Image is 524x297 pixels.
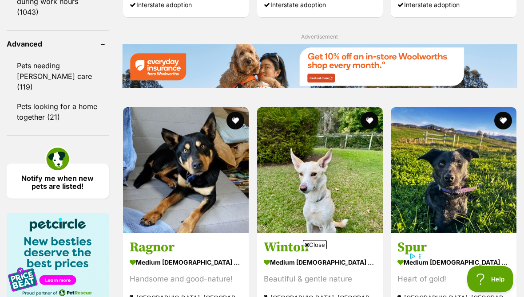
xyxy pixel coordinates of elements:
[7,98,109,127] a: Pets looking for a home together (21)
[397,239,510,256] h3: Spur
[303,240,327,249] span: Close
[467,266,515,293] iframe: Help Scout Beacon - Open
[122,44,517,88] img: Everyday Insurance promotional banner
[226,112,244,130] button: favourite
[123,108,249,233] img: Ragnor - Australian Kelpie Dog
[130,239,242,256] h3: Ragnor
[397,256,510,269] strong: medium [DEMOGRAPHIC_DATA] Dog
[7,40,109,48] header: Advanced
[100,253,424,293] iframe: Advertisement
[360,112,378,130] button: favourite
[7,164,109,199] a: Notify me when new pets are listed!
[494,112,512,130] button: favourite
[391,108,516,233] img: Spur - Australian Kelpie Dog
[301,34,338,40] span: Advertisement
[7,57,109,97] a: Pets needing [PERSON_NAME] care (119)
[257,108,383,233] img: Winton - Border Collie x Australian Kelpie Dog
[397,274,510,285] div: Heart of gold!
[264,239,376,256] h3: Winton
[122,44,517,90] a: Everyday Insurance promotional banner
